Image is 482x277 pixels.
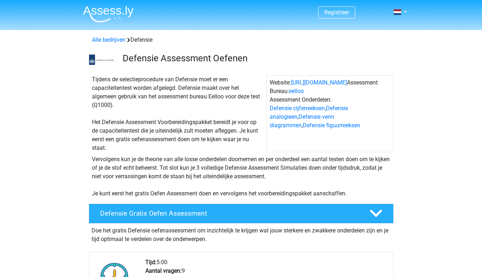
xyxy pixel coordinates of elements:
b: Aantal vragen: [145,267,182,274]
div: Vervolgens kun je de theorie van alle losse onderdelen doornemen en per onderdeel een aantal test... [89,155,393,198]
a: Defensie Gratis Oefen Assessment [86,204,397,224]
div: Doe het gratis Defensie oefenassessment om inzichtelijk te krijgen wat jouw sterkere en zwakkere ... [89,224,394,243]
img: Assessly [83,6,134,22]
div: Tijdens de selectieprocedure van Defensie moet er een capaciteitentest worden afgelegd. Defensie ... [89,75,266,152]
b: Tijd: [145,259,156,266]
a: Defensie figuurreeksen [303,122,360,129]
a: Registreer [324,9,349,16]
a: Alle bedrijven [92,36,125,43]
a: eelloo [289,88,304,94]
h4: Defensie Gratis Oefen Assessment [100,209,358,217]
a: Defensie analogieen [270,105,348,120]
a: Defensie cijferreeksen [270,105,325,112]
div: Defensie [89,36,393,44]
div: Website: Assessment Bureau: Assessment Onderdelen: , , , [266,75,393,152]
a: [URL][DOMAIN_NAME] [291,79,347,86]
a: Defensie venn diagrammen [270,113,334,129]
h3: Defensie Assessment Oefenen [123,53,388,64]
